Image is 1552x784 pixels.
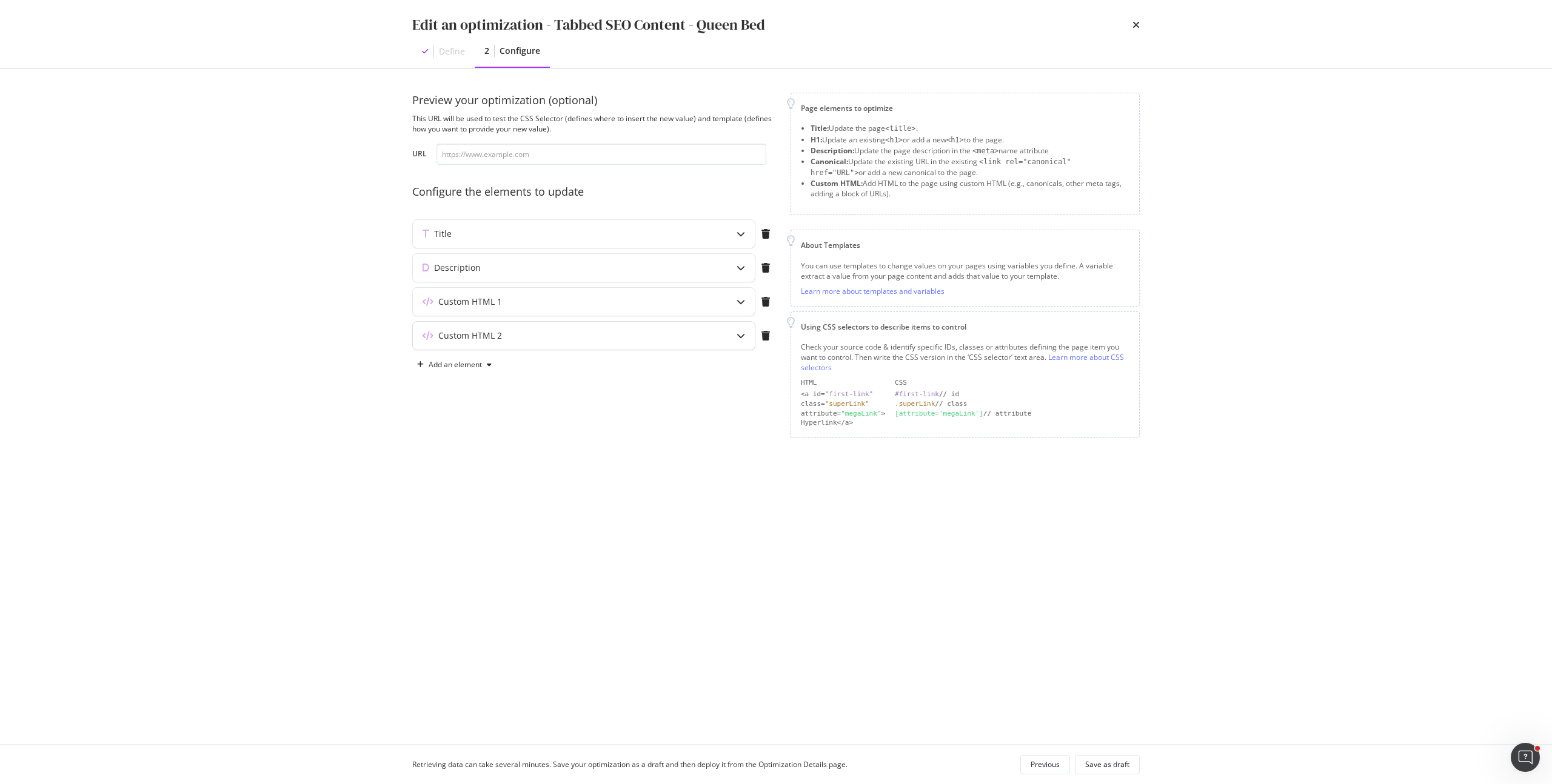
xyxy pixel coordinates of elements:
[801,103,1129,113] div: Page elements to optimize
[801,240,1129,250] div: About Templates
[412,759,848,769] div: Retrieving data can take several minutes. Save your optimization as a draft and then deploy it fr...
[825,390,873,398] div: "first-link"
[500,45,540,57] div: Configure
[895,390,1129,399] div: // id
[895,410,983,417] div: [attribute='megaLink']
[439,45,465,58] div: Define
[801,342,1129,373] div: Check your source code & identify specific IDs, classes or attributes defining the page item you ...
[972,147,998,155] span: <meta>
[885,124,916,133] span: <title>
[1511,743,1540,772] iframe: Intercom live chat
[841,410,881,417] div: "megaLink"
[895,378,1129,388] div: CSS
[946,136,964,144] span: <h1>
[801,418,885,428] div: Hyperlink</a>
[895,390,939,398] div: #first-link
[811,123,1129,134] li: Update the page .
[801,399,885,409] div: class=
[811,145,1129,156] li: Update the page description in the name attribute
[429,361,482,368] div: Add an element
[801,409,885,419] div: attribute= >
[412,184,776,200] div: Configure the elements to update
[434,228,452,240] div: Title
[811,178,863,188] strong: Custom HTML:
[1020,755,1070,774] button: Previous
[895,409,1129,419] div: // attribute
[885,136,903,144] span: <h1>
[811,158,1071,177] span: <link rel="canonical" href="URL">
[801,390,885,399] div: <a id=
[412,15,765,35] div: Edit an optimization - Tabbed SEO Content - Queen Bed
[811,145,854,156] strong: Description:
[438,330,502,342] div: Custom HTML 2
[801,322,1129,332] div: Using CSS selectors to describe items to control
[811,123,829,133] strong: Title:
[811,135,1129,145] li: Update an existing or add a new to the page.
[412,355,497,374] button: Add an element
[895,400,935,408] div: .superLink
[811,156,1129,178] li: Update the existing URL in the existing or add a new canonical to the page.
[1132,15,1140,35] div: times
[484,45,489,57] div: 2
[438,296,502,308] div: Custom HTML 1
[1075,755,1140,774] button: Save as draft
[412,93,776,108] div: Preview your optimization (optional)
[801,378,885,388] div: HTML
[412,113,776,134] div: This URL will be used to test the CSS Selector (defines where to insert the new value) and templa...
[825,400,869,408] div: "superLink"
[1085,759,1129,769] div: Save as draft
[1031,759,1060,769] div: Previous
[811,178,1129,199] li: Add HTML to the page using custom HTML (e.g., canonicals, other meta tags, adding a block of URLs).
[434,262,481,274] div: Description
[811,156,848,167] strong: Canonical:
[895,399,1129,409] div: // class
[436,144,766,165] input: https://www.example.com
[811,135,822,145] strong: H1:
[801,352,1124,373] a: Learn more about CSS selectors
[412,148,427,162] label: URL
[801,286,945,296] a: Learn more about templates and variables
[801,261,1129,281] div: You can use templates to change values on your pages using variables you define. A variable extra...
